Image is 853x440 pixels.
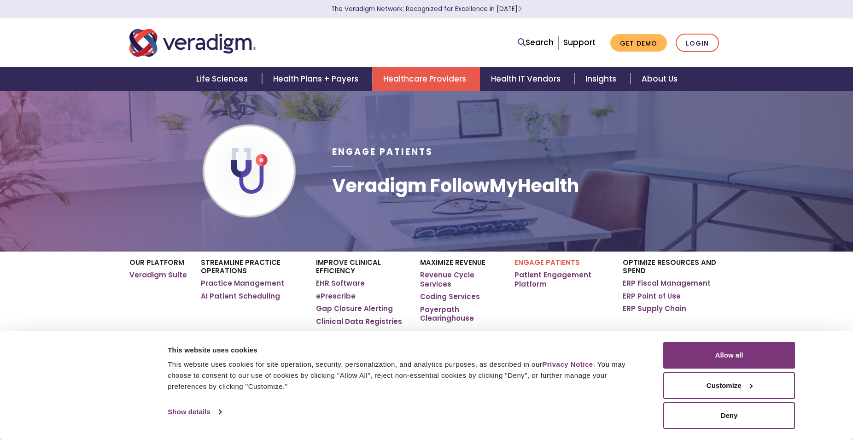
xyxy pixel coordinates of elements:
span: Learn More [518,5,522,13]
a: Healthcare Providers [372,67,480,91]
a: Revenue Cycle Services [420,270,501,288]
a: Payerpath Clearinghouse [420,305,501,323]
span: Engage Patients [332,146,433,158]
a: Coding Services [420,292,480,301]
div: This website uses cookies [168,345,643,356]
a: Practice Management [201,279,284,288]
a: Search [518,36,554,49]
a: eChart Courier [316,329,370,339]
a: Veradigm Suite [129,270,187,280]
div: This website uses cookies for site operation, security, personalization, and analytics purposes, ... [168,359,643,392]
button: Deny [663,402,795,429]
a: AI Patient Scheduling [201,292,280,301]
button: Allow all [663,342,795,369]
a: Login [676,34,719,53]
img: Veradigm logo [129,28,256,58]
a: Support [563,37,596,48]
a: ERP Fiscal Management [623,279,711,288]
a: Privacy Notice [542,360,593,368]
a: The Veradigm Network: Recognized for Excellence in [DATE]Learn More [331,5,522,13]
a: About Us [631,67,689,91]
a: Show details [168,405,221,419]
a: Gap Closure Alerting [316,304,393,313]
a: Health IT Vendors [480,67,574,91]
a: EHR Software [316,279,365,288]
button: Customize [663,372,795,399]
a: ERP Point of Use [623,292,681,301]
a: Health Plans + Payers [262,67,372,91]
h1: Veradigm FollowMyHealth [332,175,579,197]
a: Get Demo [610,34,667,52]
a: ePrescribe [316,292,356,301]
a: Clinical Data Registries [316,317,402,326]
a: Life Sciences [185,67,262,91]
a: Insights [574,67,630,91]
a: Patient Engagement Platform [514,270,609,288]
a: ERP Supply Chain [623,304,686,313]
